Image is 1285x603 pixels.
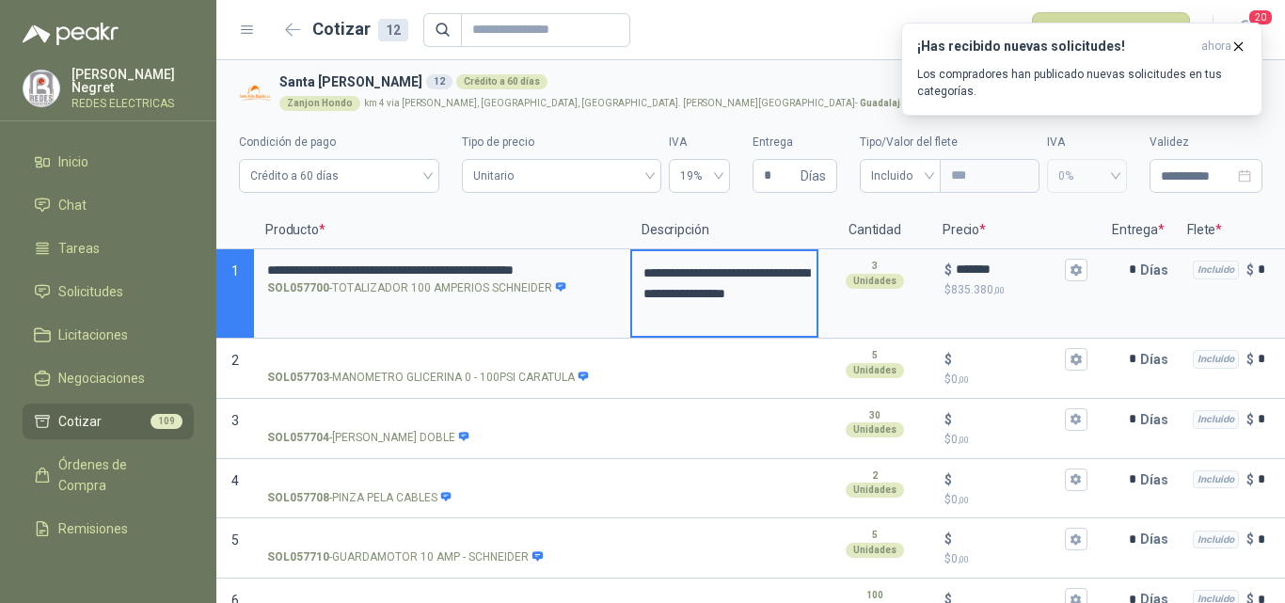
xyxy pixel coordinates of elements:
[956,352,1061,366] input: $$0,00
[944,349,952,370] p: $
[956,262,1061,277] input: $$835.380,00
[58,281,123,302] span: Solicitudes
[1140,251,1176,289] p: Días
[267,489,329,507] strong: SOL057708
[151,414,182,429] span: 109
[250,162,428,190] span: Crédito a 60 días
[951,373,969,386] span: 0
[944,281,1087,299] p: $
[473,162,649,190] span: Unitario
[231,532,239,547] span: 5
[1193,261,1239,279] div: Incluido
[680,162,719,190] span: 19%
[267,279,329,297] strong: SOL057700
[1058,162,1116,190] span: 0%
[951,433,969,446] span: 0
[267,369,590,387] p: - MANOMETRO GLICERINA 0 - 100PSI CARATULA
[267,369,329,387] strong: SOL057703
[58,325,128,345] span: Licitaciones
[818,212,931,249] p: Cantidad
[462,134,660,151] label: Tipo de precio
[958,435,969,445] span: ,00
[58,454,176,496] span: Órdenes de Compra
[1247,8,1274,26] span: 20
[1246,349,1254,370] p: $
[860,98,1131,108] strong: Guadalajara de Buga , [PERSON_NAME][GEOGRAPHIC_DATA]
[846,363,904,378] div: Unidades
[801,160,826,192] span: Días
[1065,259,1087,281] button: $$835.380,00
[866,588,883,603] p: 100
[267,489,452,507] p: - PINZA PELA CABLES
[231,473,239,488] span: 4
[869,408,880,423] p: 30
[24,71,59,106] img: Company Logo
[239,77,272,110] img: Company Logo
[279,96,360,111] div: Zanjon Hondo
[1140,461,1176,499] p: Días
[846,274,904,289] div: Unidades
[23,360,194,396] a: Negociaciones
[23,404,194,439] a: Cotizar109
[267,279,567,297] p: - TOTALIZADOR 100 AMPERIOS SCHNEIDER
[23,230,194,266] a: Tareas
[630,212,818,249] p: Descripción
[846,543,904,558] div: Unidades
[958,374,969,385] span: ,00
[1246,409,1254,430] p: $
[860,134,1039,151] label: Tipo/Valor del flete
[267,413,617,427] input: SOL057704-[PERSON_NAME] DOBLE
[267,473,617,487] input: SOL057708-PINZA PELA CABLES
[944,431,1087,449] p: $
[267,429,470,447] p: - [PERSON_NAME] DOBLE
[753,134,837,151] label: Entrega
[872,259,878,274] p: 3
[872,468,878,484] p: 2
[931,212,1101,249] p: Precio
[901,23,1262,116] button: ¡Has recibido nuevas solicitudes!ahora Los compradores han publicado nuevas solicitudes en tus ca...
[1047,134,1127,151] label: IVA
[239,134,439,151] label: Condición de pago
[23,554,194,590] a: Configuración
[312,16,408,42] h2: Cotizar
[426,74,452,89] div: 12
[23,447,194,503] a: Órdenes de Compra
[1246,260,1254,280] p: $
[872,528,878,543] p: 5
[267,532,617,547] input: SOL057710-GUARDAMOTOR 10 AMP - SCHNEIDER
[1246,469,1254,490] p: $
[23,317,194,353] a: Licitaciones
[456,74,547,89] div: Crédito a 60 días
[1065,528,1087,550] button: $$0,00
[267,429,329,447] strong: SOL057704
[956,532,1061,547] input: $$0,00
[1140,401,1176,438] p: Días
[71,68,194,94] p: [PERSON_NAME] Negret
[958,495,969,505] span: ,00
[669,134,730,151] label: IVA
[951,493,969,506] span: 0
[951,552,969,565] span: 0
[1032,12,1190,48] button: Publicar cotizaciones
[58,195,87,215] span: Chat
[231,413,239,428] span: 3
[1246,529,1254,549] p: $
[944,491,1087,509] p: $
[1193,531,1239,549] div: Incluido
[993,285,1005,295] span: ,00
[872,348,878,363] p: 5
[1150,134,1262,151] label: Validez
[1193,470,1239,489] div: Incluido
[23,511,194,547] a: Remisiones
[23,274,194,309] a: Solicitudes
[23,23,119,45] img: Logo peakr
[267,263,617,278] input: SOL057700-TOTALIZADOR 100 AMPERIOS SCHNEIDER
[1140,520,1176,558] p: Días
[1065,468,1087,491] button: $$0,00
[267,548,544,566] p: - GUARDAMOTOR 10 AMP - SCHNEIDER
[958,554,969,564] span: ,00
[1193,350,1239,369] div: Incluido
[58,238,100,259] span: Tareas
[378,19,408,41] div: 12
[944,529,952,549] p: $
